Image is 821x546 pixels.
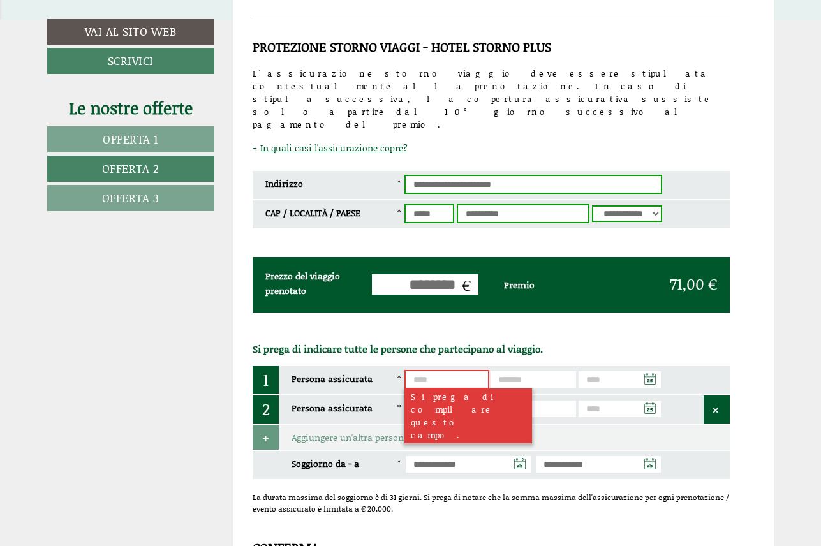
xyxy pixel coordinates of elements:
div: 1 [253,366,279,394]
label: Persona assicurata [292,371,373,386]
span: Offerta 2 [102,160,159,177]
span: Premio [504,278,535,291]
div: Protezione storno viaggi - hotel storno plus [253,40,730,54]
a: Aggiungere un'altra persona [292,431,409,444]
span: Offerta 1 [103,131,158,147]
div: 2 [253,395,279,424]
span: 71,00 € [670,273,717,294]
div: Si prega di indicare tutte le persone che partecipano al viaggio. [253,341,730,357]
label: Persona assicurata [292,401,373,415]
div: Le nostre offerte [47,96,214,120]
label: Indirizzo [265,176,303,191]
a: Scrivici [47,48,214,74]
div: La durata massima del soggiorno è di 31 giorni. Si prega di notare che la somma massima dell'assi... [253,492,730,515]
span: Offerta 3 [102,189,159,206]
label: Soggiorno da - a [292,456,359,471]
a: In quali casi l [253,141,408,154]
label: Prezzo del viaggio prenotato [265,269,372,298]
label: CAP / LOCALITÀ / PAESE [265,205,360,220]
a: Vai al sito web [47,19,214,45]
div: + [253,425,279,450]
div: L'assicurazione storno viaggio deve essere stipulata contestualmente alla prenotazione. In caso d... [253,67,730,131]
